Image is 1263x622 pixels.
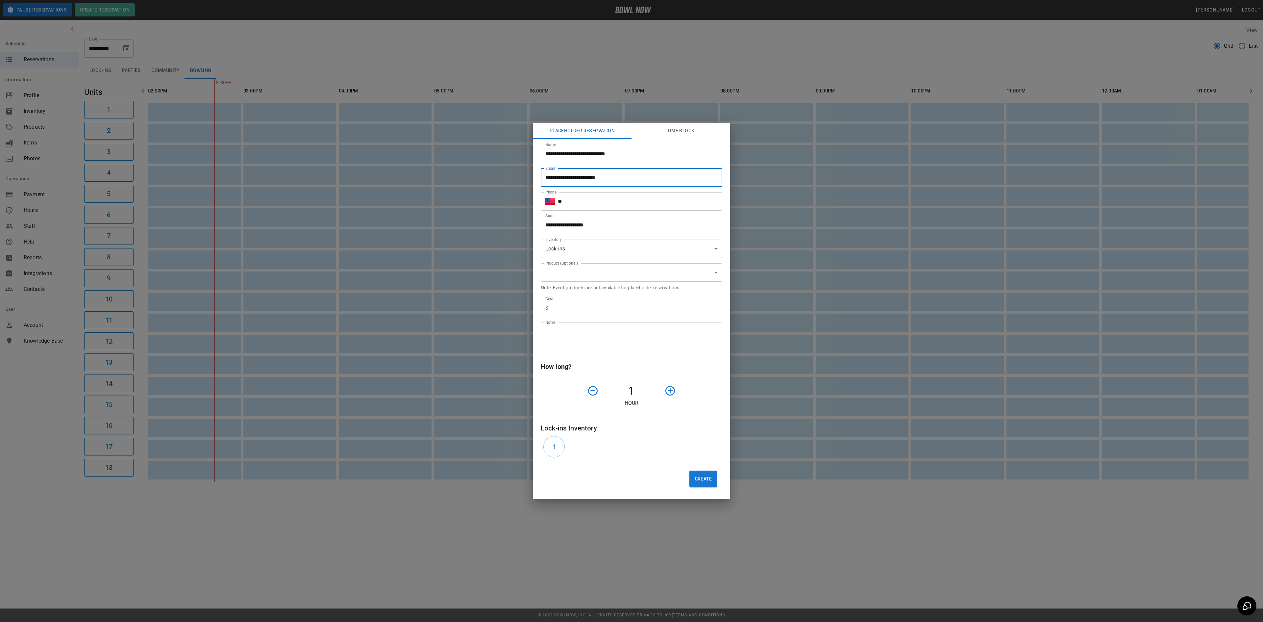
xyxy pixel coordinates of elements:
[541,423,722,433] h6: Lock-ins Inventory
[541,284,722,291] p: Note: Event products are not available for placeholder reservations
[545,196,555,206] button: Select country
[541,399,722,407] p: Hour
[541,263,722,282] div: ​
[541,361,722,372] h6: How long?
[552,442,556,452] h6: 1
[533,123,631,139] button: Placeholder Reservation
[689,471,717,487] button: Create
[545,189,557,195] label: Phone
[601,384,662,398] h4: 1
[541,240,722,258] div: Lock-ins
[541,216,718,234] input: Choose date, selected date is Nov 14, 2025
[631,123,730,139] button: Time Block
[545,213,554,219] label: Start
[545,304,548,312] p: $
[543,436,565,457] button: 1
